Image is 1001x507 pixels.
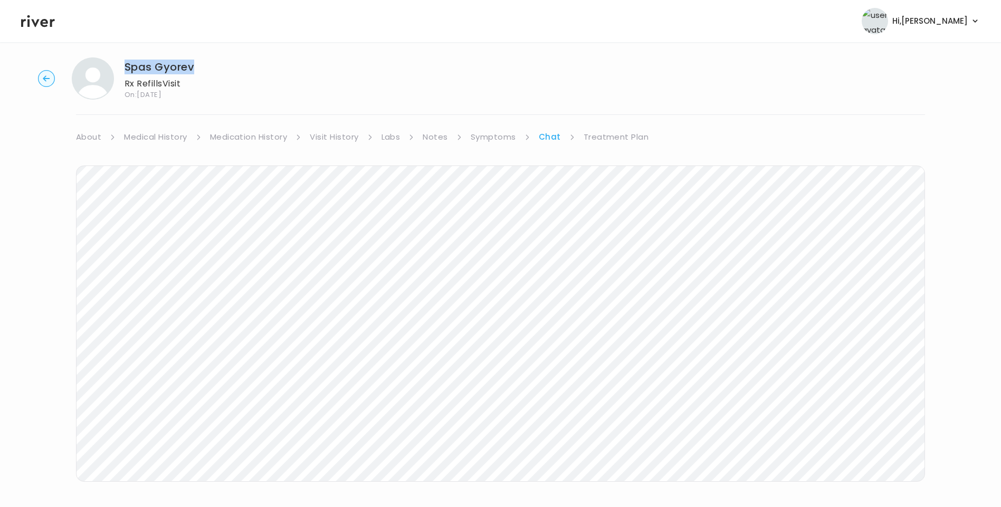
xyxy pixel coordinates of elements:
[382,130,401,144] a: Labs
[539,130,561,144] a: Chat
[124,130,187,144] a: Medical History
[310,130,358,144] a: Visit History
[423,130,447,144] a: Notes
[72,57,114,100] img: Spas Gyorev
[125,91,194,98] span: On: [DATE]
[892,14,968,28] span: Hi, [PERSON_NAME]
[125,76,194,91] p: Rx Refills Visit
[862,8,980,34] button: user avatarHi,[PERSON_NAME]
[584,130,649,144] a: Treatment Plan
[471,130,516,144] a: Symptoms
[125,60,194,74] h1: Spas Gyorev
[76,130,101,144] a: About
[210,130,288,144] a: Medication History
[862,8,888,34] img: user avatar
